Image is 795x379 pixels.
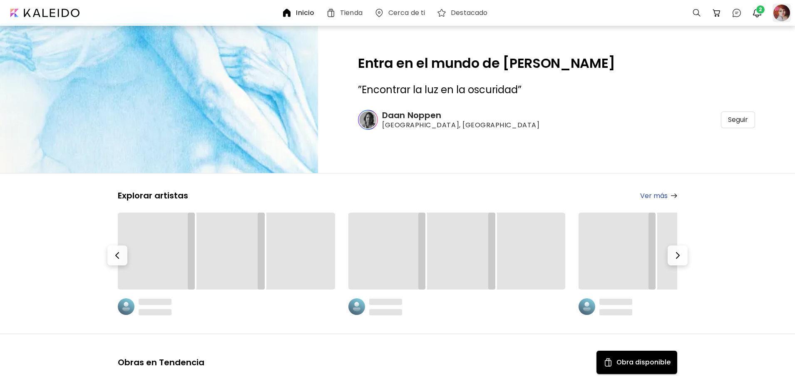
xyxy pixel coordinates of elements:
[282,8,318,18] a: Inicio
[112,250,122,260] img: Prev-button
[616,357,671,367] h5: Obra disponible
[732,8,742,18] img: chatIcon
[451,10,487,16] h6: Destacado
[382,121,553,130] span: [GEOGRAPHIC_DATA], [GEOGRAPHIC_DATA]
[382,110,553,121] h6: Daan Noppen
[437,8,491,18] a: Destacado
[668,245,688,265] button: Next-button
[721,111,755,128] div: Seguir
[340,10,363,16] h6: Tienda
[756,5,765,14] span: 2
[358,110,755,130] a: Daan Noppen[GEOGRAPHIC_DATA], [GEOGRAPHIC_DATA]Seguir
[374,8,428,18] a: Cerca de ti
[107,245,127,265] button: Prev-button
[750,6,764,20] button: bellIcon2
[596,351,677,374] button: Available ArtObra disponible
[728,116,748,124] span: Seguir
[358,57,755,70] h2: Entra en el mundo de [PERSON_NAME]
[296,10,314,16] h6: Inicio
[712,8,722,18] img: cart
[673,250,683,260] img: Next-button
[118,357,204,368] h5: Obras en Tendencia
[671,193,677,198] img: arrow-right
[118,190,188,201] h5: Explorar artistas
[640,191,677,201] a: Ver más
[326,8,366,18] a: Tienda
[752,8,762,18] img: bellIcon
[362,83,518,97] span: Encontrar la luz en la oscuridad
[603,357,613,367] img: Available Art
[358,83,755,97] h3: ” ”
[388,10,425,16] h6: Cerca de ti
